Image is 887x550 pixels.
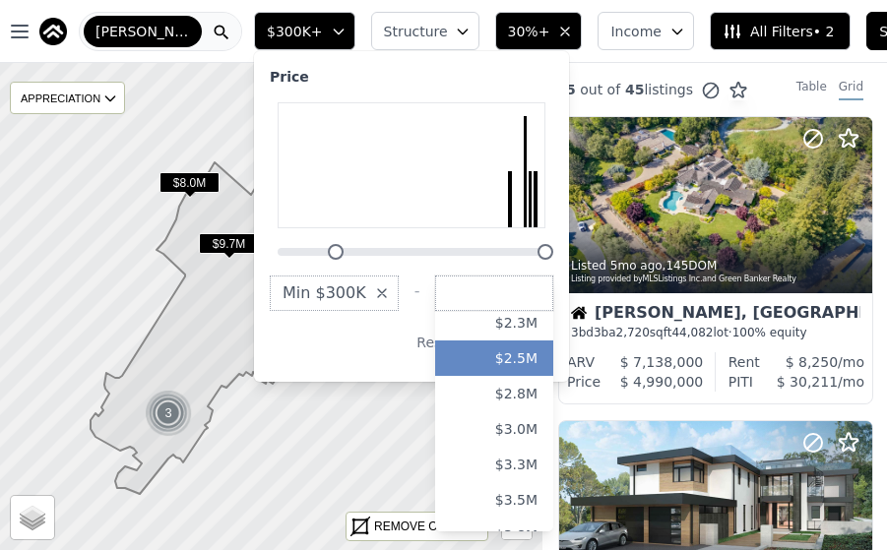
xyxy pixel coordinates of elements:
[567,372,601,392] div: Price
[610,22,662,41] span: Income
[558,116,871,404] a: Listed 5mo ago,145DOMListing provided byMLSListings Inc.and Green Banker RealtyHouse[PERSON_NAME]...
[11,496,54,539] a: Layers
[571,325,860,340] div: 3 bd 3 ba sqft lot · 100% equity
[435,340,553,376] button: $2.5M
[760,352,864,372] div: /mo
[283,281,366,305] span: Min $300K
[384,22,447,41] span: Structure
[710,12,851,50] button: All Filters• 2
[571,305,860,325] div: [PERSON_NAME], [GEOGRAPHIC_DATA]
[729,352,760,372] div: Rent
[405,327,467,358] button: Reset
[435,447,553,482] button: $3.3M
[567,352,595,372] div: ARV
[145,390,193,437] img: g1.png
[620,82,644,97] span: 45
[571,258,862,274] div: Listed , 145 DOM
[729,372,753,392] div: PITI
[839,79,863,100] div: Grid
[159,172,220,193] span: $8.0M
[571,305,587,321] img: House
[566,82,576,97] span: 5
[95,22,190,41] span: [PERSON_NAME]
[542,80,748,100] div: out of listings
[145,390,192,437] div: 3
[199,233,259,254] span: $9.7M
[159,172,220,201] div: $8.0M
[508,22,550,41] span: 30%+
[10,82,125,114] div: APPRECIATION
[777,374,838,390] span: $ 30,211
[414,275,420,311] div: -
[671,326,713,339] span: 44,082
[495,12,583,50] button: 30%+
[374,518,479,535] div: REMOVE OUTLINE
[435,376,553,411] button: $2.8M
[620,374,704,390] span: $ 4,990,000
[571,274,862,285] div: Listing provided by MLSListings Inc. and Green Banker Realty
[786,354,838,370] span: $ 8,250
[435,305,553,340] button: $2.3M
[371,12,479,50] button: Structure
[39,18,67,45] img: Pellego
[435,411,553,447] button: $3.0M
[796,79,827,100] div: Table
[723,22,834,41] span: All Filters • 2
[598,12,694,50] button: Income
[254,51,569,382] div: $300K+
[753,372,864,392] div: /mo
[620,354,704,370] span: $ 7,138,000
[616,326,650,339] span: 2,720
[435,482,553,518] button: $3.5M
[610,259,663,273] time: 2025-05-02 08:00
[254,12,355,50] button: $300K+
[199,233,259,262] div: $9.7M
[267,22,323,41] span: $300K+
[270,67,309,87] div: Price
